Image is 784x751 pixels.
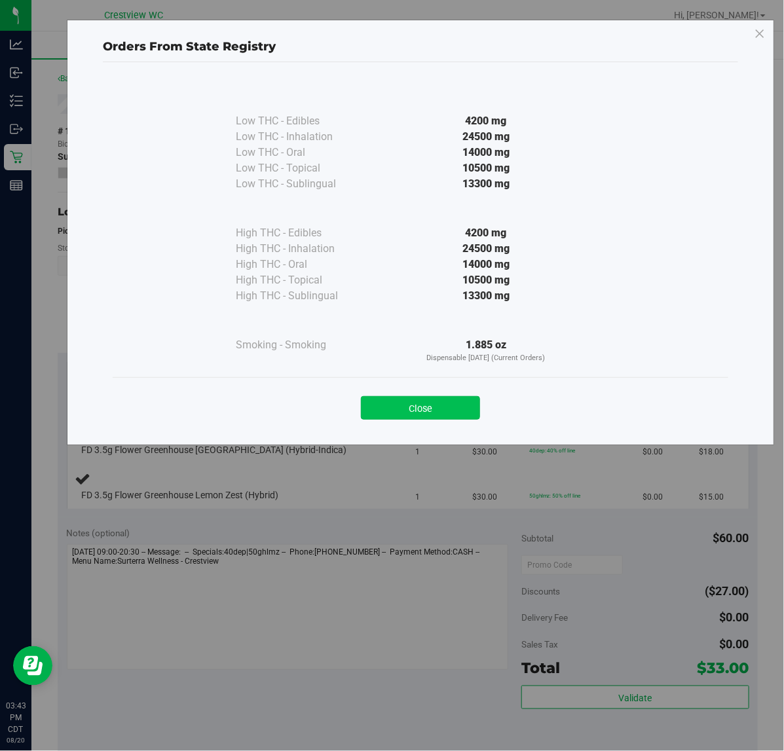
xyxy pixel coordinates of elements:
[367,353,605,364] p: Dispensable [DATE] (Current Orders)
[236,257,367,272] div: High THC - Oral
[367,257,605,272] div: 14000 mg
[367,160,605,176] div: 10500 mg
[367,225,605,241] div: 4200 mg
[367,272,605,288] div: 10500 mg
[236,241,367,257] div: High THC - Inhalation
[236,160,367,176] div: Low THC - Topical
[236,337,367,353] div: Smoking - Smoking
[367,288,605,304] div: 13300 mg
[236,272,367,288] div: High THC - Topical
[367,129,605,145] div: 24500 mg
[236,176,367,192] div: Low THC - Sublingual
[13,646,52,686] iframe: Resource center
[103,39,276,54] span: Orders From State Registry
[367,113,605,129] div: 4200 mg
[236,288,367,304] div: High THC - Sublingual
[367,241,605,257] div: 24500 mg
[367,145,605,160] div: 14000 mg
[361,396,480,420] button: Close
[236,145,367,160] div: Low THC - Oral
[236,113,367,129] div: Low THC - Edibles
[236,225,367,241] div: High THC - Edibles
[367,176,605,192] div: 13300 mg
[236,129,367,145] div: Low THC - Inhalation
[367,337,605,364] div: 1.885 oz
